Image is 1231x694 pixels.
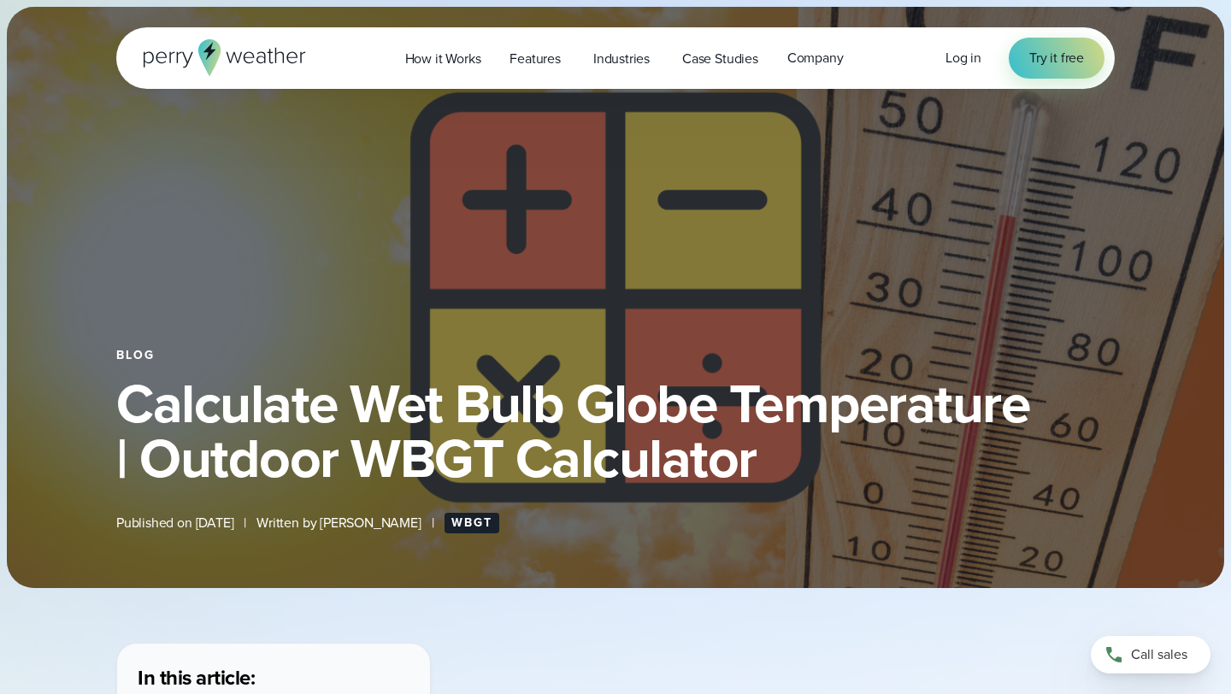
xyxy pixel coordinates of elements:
[244,513,246,533] span: |
[256,513,421,533] span: Written by [PERSON_NAME]
[1009,38,1104,79] a: Try it free
[668,41,773,76] a: Case Studies
[445,513,499,533] a: WBGT
[116,376,1115,485] h1: Calculate Wet Bulb Globe Temperature | Outdoor WBGT Calculator
[116,513,233,533] span: Published on [DATE]
[593,49,650,69] span: Industries
[509,49,561,69] span: Features
[1091,636,1210,673] a: Call sales
[682,49,758,69] span: Case Studies
[405,49,481,69] span: How it Works
[138,664,409,691] h3: In this article:
[787,48,844,68] span: Company
[1131,644,1187,665] span: Call sales
[391,41,496,76] a: How it Works
[1029,48,1084,68] span: Try it free
[945,48,981,68] a: Log in
[432,513,434,533] span: |
[116,349,1115,362] div: Blog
